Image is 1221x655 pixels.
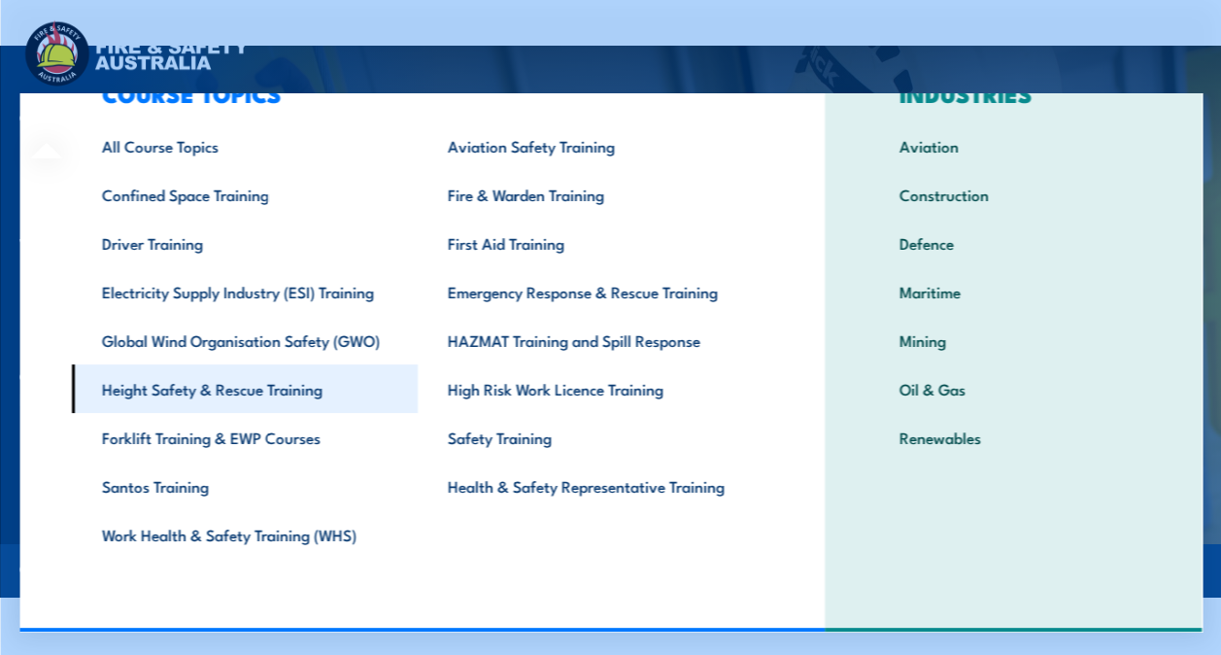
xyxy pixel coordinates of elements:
[417,121,763,170] a: Aviation Safety Training
[417,316,763,364] a: HAZMAT Training and Spill Response
[417,364,763,413] a: High Risk Work Licence Training
[868,316,1157,364] a: Mining
[71,316,417,364] a: Global Wind Organisation Safety (GWO)
[71,364,417,413] a: Height Safety & Rescue Training
[417,170,763,219] a: Fire & Warden Training
[71,510,417,559] a: Work Health & Safety Training (WHS)
[417,413,763,462] a: Safety Training
[71,413,417,462] a: Forklift Training & EWP Courses
[417,462,763,510] a: Health & Safety Representative Training
[71,267,417,316] a: Electricity Supply Industry (ESI) Training
[71,462,417,510] a: Santos Training
[71,219,417,267] a: Driver Training
[417,219,763,267] a: First Aid Training
[868,121,1157,170] a: Aviation
[868,413,1157,462] a: Renewables
[868,170,1157,219] a: Construction
[417,267,763,316] a: Emergency Response & Rescue Training
[868,80,1157,107] h3: INDUSTRIES
[868,219,1157,267] a: Defence
[71,121,417,170] a: All Course Topics
[71,80,763,107] h3: COURSE TOPICS
[868,267,1157,316] a: Maritime
[868,364,1157,413] a: Oil & Gas
[71,170,417,219] a: Confined Space Training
